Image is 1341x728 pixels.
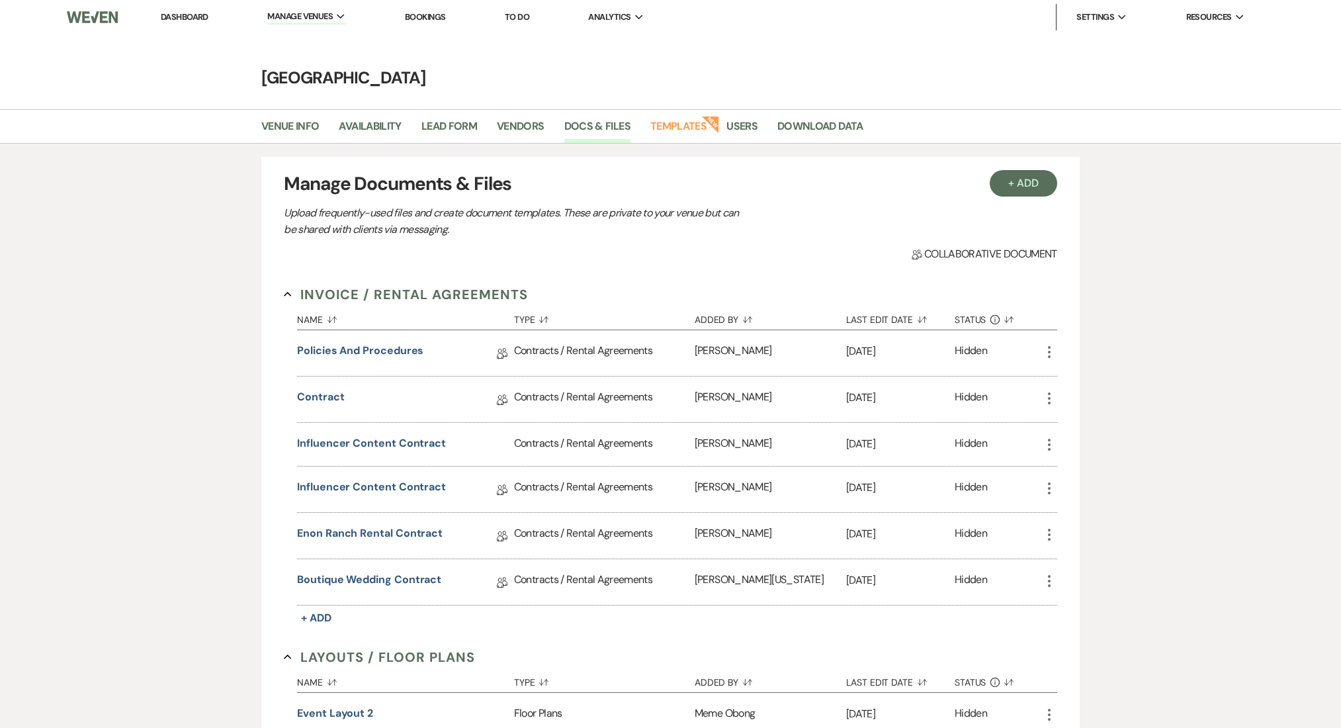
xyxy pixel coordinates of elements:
span: Settings [1076,11,1114,24]
div: Contracts / Rental Agreements [514,330,695,376]
p: [DATE] [846,343,955,360]
div: [PERSON_NAME] [695,423,846,466]
div: Hidden [955,479,987,500]
div: Hidden [955,343,987,363]
a: Availability [339,118,401,143]
div: Hidden [955,435,987,453]
button: Added By [695,304,846,330]
div: [PERSON_NAME][US_STATE] [695,559,846,605]
button: Type [514,667,695,692]
span: Status [955,315,986,324]
a: Bookings [405,11,446,23]
button: Name [297,304,514,330]
button: Added By [695,667,846,692]
h3: Manage Documents & Files [284,170,1057,198]
button: Last Edit Date [846,667,955,692]
div: Hidden [955,705,987,723]
div: Contracts / Rental Agreements [514,423,695,466]
div: Hidden [955,389,987,410]
p: [DATE] [846,389,955,406]
p: [DATE] [846,435,955,453]
button: Influencer Content Contract [297,435,446,451]
span: Collaborative document [912,246,1057,262]
a: Users [726,118,757,143]
button: + Add [990,170,1057,197]
a: To Do [505,11,529,23]
div: [PERSON_NAME] [695,377,846,422]
button: Last Edit Date [846,304,955,330]
div: Contracts / Rental Agreements [514,513,695,559]
h4: [GEOGRAPHIC_DATA] [195,66,1147,89]
a: Docs & Files [564,118,630,143]
button: Type [514,304,695,330]
a: Templates [650,118,707,143]
a: Boutique Wedding Contract [297,572,441,592]
a: Influencer Content Contract [297,479,446,500]
button: Status [955,667,1041,692]
div: Hidden [955,525,987,546]
p: [DATE] [846,525,955,543]
span: Analytics [588,11,630,24]
button: Name [297,667,514,692]
div: [PERSON_NAME] [695,467,846,512]
a: Dashboard [161,11,208,23]
button: Status [955,304,1041,330]
button: Invoice / Rental Agreements [284,285,528,304]
span: + Add [301,611,331,625]
a: Venue Info [261,118,320,143]
a: Enon Ranch Rental Contract [297,525,443,546]
p: [DATE] [846,479,955,496]
a: Download Data [777,118,863,143]
button: Layouts / Floor Plans [284,647,475,667]
div: [PERSON_NAME] [695,513,846,559]
button: + Add [297,609,335,627]
a: Lead Form [421,118,477,143]
img: Weven Logo [67,3,118,31]
span: Status [955,678,986,687]
a: Policies and Procedures [297,343,423,363]
p: Upload frequently-used files and create document templates. These are private to your venue but c... [284,205,747,238]
p: [DATE] [846,572,955,589]
button: Event layout 2 [297,705,373,721]
a: Contract [297,389,344,410]
div: Contracts / Rental Agreements [514,559,695,605]
div: Contracts / Rental Agreements [514,377,695,422]
span: Resources [1186,11,1232,24]
span: Manage Venues [267,10,333,23]
p: [DATE] [846,705,955,723]
div: [PERSON_NAME] [695,330,846,376]
div: Contracts / Rental Agreements [514,467,695,512]
strong: New [702,114,720,133]
a: Vendors [497,118,544,143]
div: Hidden [955,572,987,592]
